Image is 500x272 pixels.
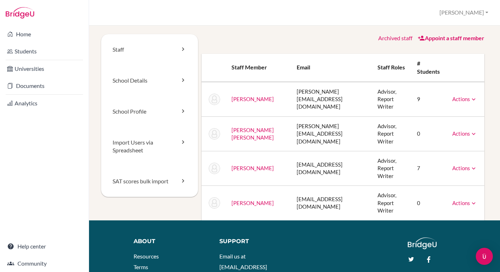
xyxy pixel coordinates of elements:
[231,127,274,141] a: [PERSON_NAME] [PERSON_NAME]
[1,239,87,253] a: Help center
[226,54,291,82] th: Staff member
[209,128,220,140] img: Matthew Louis Ericksen
[1,96,87,110] a: Analytics
[134,253,159,260] a: Resources
[452,200,477,206] a: Actions
[372,116,411,151] td: Advisor, Report Writer
[101,65,198,96] a: School Details
[1,62,87,76] a: Universities
[418,35,484,41] a: Appoint a staff member
[411,116,447,151] td: 0
[291,82,371,117] td: [PERSON_NAME][EMAIL_ADDRESS][DOMAIN_NAME]
[452,165,477,171] a: Actions
[209,197,220,209] img: Samantha Thompson
[231,200,274,206] a: [PERSON_NAME]
[291,186,371,220] td: [EMAIL_ADDRESS][DOMAIN_NAME]
[408,237,437,249] img: logo_white@2x-f4f0deed5e89b7ecb1c2cc34c3e3d731f90f0f143d5ea2071677605dd97b5244.png
[378,35,412,41] a: Archived staff
[291,151,371,186] td: [EMAIL_ADDRESS][DOMAIN_NAME]
[411,82,447,117] td: 9
[209,94,220,105] img: Natalie Candido
[372,82,411,117] td: Advisor, Report Writer
[372,151,411,186] td: Advisor, Report Writer
[219,237,289,246] div: Support
[209,163,220,174] img: David Fitzgerald
[372,54,411,82] th: Staff roles
[231,165,274,171] a: [PERSON_NAME]
[452,96,477,102] a: Actions
[436,6,491,19] button: [PERSON_NAME]
[1,27,87,41] a: Home
[452,130,477,137] a: Actions
[101,166,198,197] a: SAT scores bulk import
[291,116,371,151] td: [PERSON_NAME][EMAIL_ADDRESS][DOMAIN_NAME]
[411,54,447,82] th: # students
[101,96,198,127] a: School Profile
[134,263,148,270] a: Terms
[134,237,209,246] div: About
[6,7,34,19] img: Bridge-U
[1,256,87,271] a: Community
[231,96,274,102] a: [PERSON_NAME]
[1,79,87,93] a: Documents
[411,151,447,186] td: 7
[101,34,198,65] a: Staff
[101,127,198,166] a: Import Users via Spreadsheet
[291,54,371,82] th: Email
[411,186,447,220] td: 0
[1,44,87,58] a: Students
[476,248,493,265] div: Open Intercom Messenger
[372,186,411,220] td: Advisor, Report Writer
